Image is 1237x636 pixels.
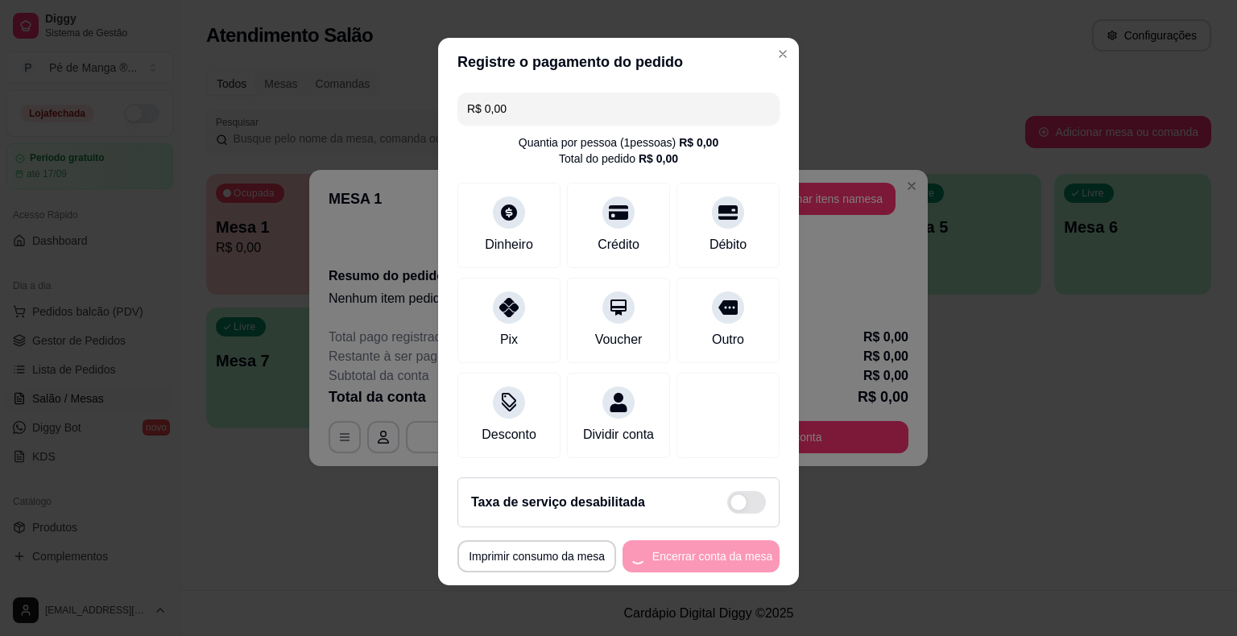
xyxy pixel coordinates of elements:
div: Quantia por pessoa ( 1 pessoas) [519,134,718,151]
div: Dinheiro [485,235,533,254]
header: Registre o pagamento do pedido [438,38,799,86]
button: Close [770,41,796,67]
div: R$ 0,00 [639,151,678,167]
input: Ex.: hambúrguer de cordeiro [467,93,770,125]
div: Crédito [598,235,639,254]
div: Voucher [595,330,643,349]
div: Desconto [482,425,536,444]
div: Outro [712,330,744,349]
div: Dividir conta [583,425,654,444]
div: Pix [500,330,518,349]
div: Total do pedido [559,151,678,167]
div: Débito [710,235,747,254]
h2: Taxa de serviço desabilitada [471,493,645,512]
div: R$ 0,00 [679,134,718,151]
button: Imprimir consumo da mesa [457,540,616,572]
